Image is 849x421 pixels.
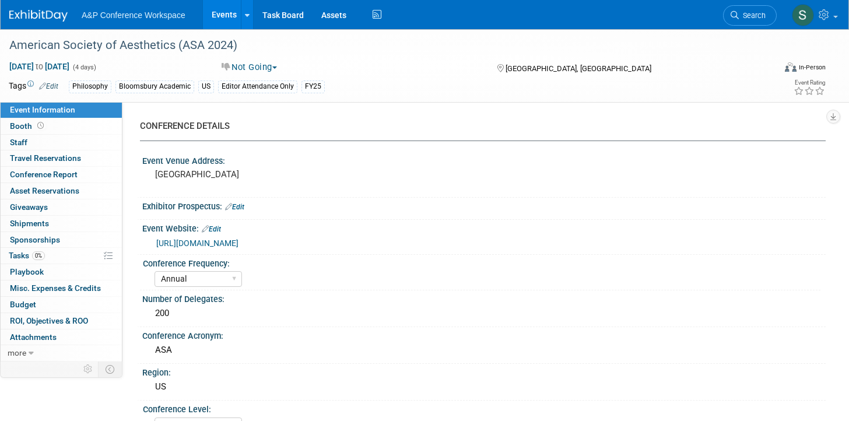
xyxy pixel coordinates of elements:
[1,313,122,329] a: ROI, Objectives & ROO
[1,345,122,361] a: more
[9,80,58,93] td: Tags
[99,362,122,377] td: Toggle Event Tabs
[151,304,817,322] div: 200
[1,167,122,183] a: Conference Report
[739,11,766,20] span: Search
[115,80,194,93] div: Bloomsbury Academic
[10,283,101,293] span: Misc. Expenses & Credits
[10,267,44,276] span: Playbook
[5,35,756,56] div: American Society of Aesthetics (ASA 2024)
[10,332,57,342] span: Attachments
[10,138,27,147] span: Staff
[69,80,111,93] div: Philosophy
[35,121,46,130] span: Booth not reserved yet
[142,198,826,213] div: Exhibitor Prospectus:
[9,251,45,260] span: Tasks
[301,80,325,93] div: FY25
[8,348,26,357] span: more
[10,235,60,244] span: Sponsorships
[82,10,185,20] span: A&P Conference Workspace
[10,121,46,131] span: Booth
[10,186,79,195] span: Asset Reservations
[10,316,88,325] span: ROI, Objectives & ROO
[10,202,48,212] span: Giveaways
[156,238,238,248] a: [URL][DOMAIN_NAME]
[1,118,122,134] a: Booth
[217,61,282,73] button: Not Going
[1,135,122,150] a: Staff
[218,80,297,93] div: Editor Attendance Only
[1,280,122,296] a: Misc. Expenses & Credits
[143,255,820,269] div: Conference Frequency:
[785,62,797,72] img: Format-Inperson.png
[142,290,826,305] div: Number of Delegates:
[792,4,814,26] img: Sophia Hettler
[506,64,651,73] span: [GEOGRAPHIC_DATA], [GEOGRAPHIC_DATA]
[1,199,122,215] a: Giveaways
[10,300,36,309] span: Budget
[34,62,45,71] span: to
[1,102,122,118] a: Event Information
[72,64,96,71] span: (4 days)
[10,170,78,179] span: Conference Report
[9,61,70,72] span: [DATE] [DATE]
[1,150,122,166] a: Travel Reservations
[10,219,49,228] span: Shipments
[1,264,122,280] a: Playbook
[142,327,826,342] div: Conference Acronym:
[704,61,826,78] div: Event Format
[723,5,777,26] a: Search
[78,362,99,377] td: Personalize Event Tab Strip
[9,10,68,22] img: ExhibitDay
[1,216,122,231] a: Shipments
[1,297,122,313] a: Budget
[32,251,45,260] span: 0%
[155,169,414,180] pre: [GEOGRAPHIC_DATA]
[1,232,122,248] a: Sponsorships
[1,183,122,199] a: Asset Reservations
[151,378,817,396] div: US
[39,82,58,90] a: Edit
[151,341,817,359] div: ASA
[10,153,81,163] span: Travel Reservations
[142,152,826,167] div: Event Venue Address:
[198,80,214,93] div: US
[140,120,817,132] div: CONFERENCE DETAILS
[1,329,122,345] a: Attachments
[202,225,221,233] a: Edit
[142,364,826,378] div: Region:
[143,401,820,415] div: Conference Level:
[798,63,826,72] div: In-Person
[794,80,825,86] div: Event Rating
[225,203,244,211] a: Edit
[142,220,826,235] div: Event Website:
[10,105,75,114] span: Event Information
[1,248,122,264] a: Tasks0%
